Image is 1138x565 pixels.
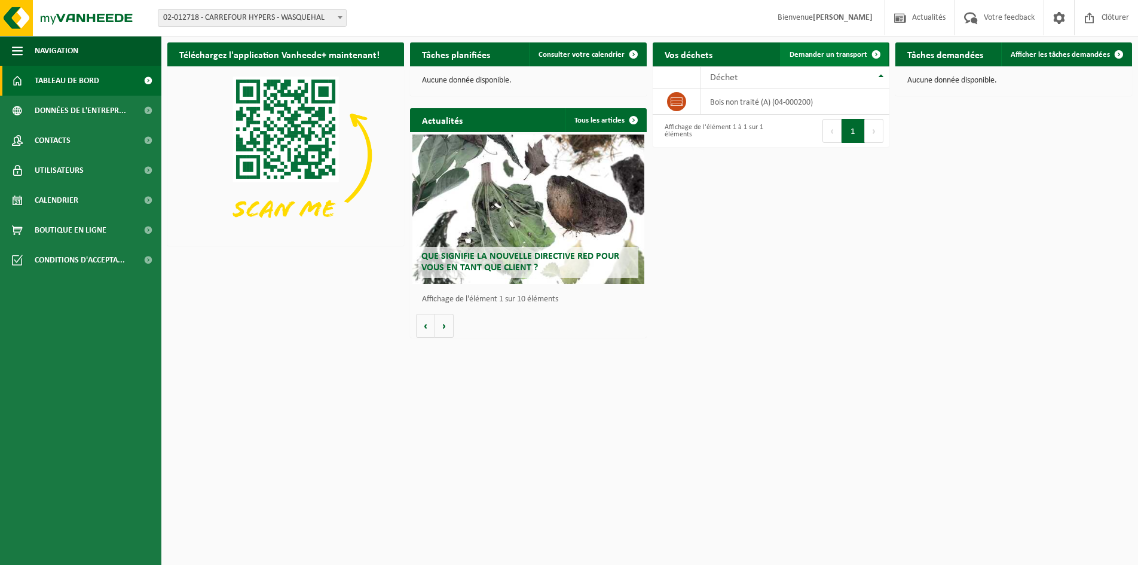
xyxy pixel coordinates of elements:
h2: Tâches demandées [895,42,995,66]
a: Tous les articles [565,108,646,132]
span: 02-012718 - CARREFOUR HYPERS - WASQUEHAL [158,10,346,26]
a: Afficher les tâches demandées [1001,42,1131,66]
span: Que signifie la nouvelle directive RED pour vous en tant que client ? [421,252,619,273]
button: Volgende [435,314,454,338]
strong: [PERSON_NAME] [813,13,873,22]
span: Boutique en ligne [35,215,106,245]
button: Vorige [416,314,435,338]
h2: Tâches planifiées [410,42,502,66]
span: Afficher les tâches demandées [1011,51,1110,59]
a: Consulter votre calendrier [529,42,646,66]
span: Déchet [710,73,738,83]
span: Tableau de bord [35,66,99,96]
p: Aucune donnée disponible. [422,77,635,85]
span: Contacts [35,126,71,155]
span: 02-012718 - CARREFOUR HYPERS - WASQUEHAL [158,9,347,27]
span: Données de l'entrepr... [35,96,126,126]
td: bois non traité (A) (04-000200) [701,89,889,115]
h2: Actualités [410,108,475,132]
p: Aucune donnée disponible. [907,77,1120,85]
a: Demander un transport [780,42,888,66]
span: Calendrier [35,185,78,215]
span: Utilisateurs [35,155,84,185]
button: 1 [842,119,865,143]
span: Demander un transport [790,51,867,59]
span: Consulter votre calendrier [539,51,625,59]
h2: Vos déchets [653,42,724,66]
h2: Téléchargez l'application Vanheede+ maintenant! [167,42,391,66]
p: Affichage de l'élément 1 sur 10 éléments [422,295,641,304]
img: Download de VHEPlus App [167,66,404,244]
div: Affichage de l'élément 1 à 1 sur 1 éléments [659,118,765,144]
span: Conditions d'accepta... [35,245,125,275]
span: Navigation [35,36,78,66]
button: Previous [822,119,842,143]
button: Next [865,119,883,143]
a: Que signifie la nouvelle directive RED pour vous en tant que client ? [412,135,644,284]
